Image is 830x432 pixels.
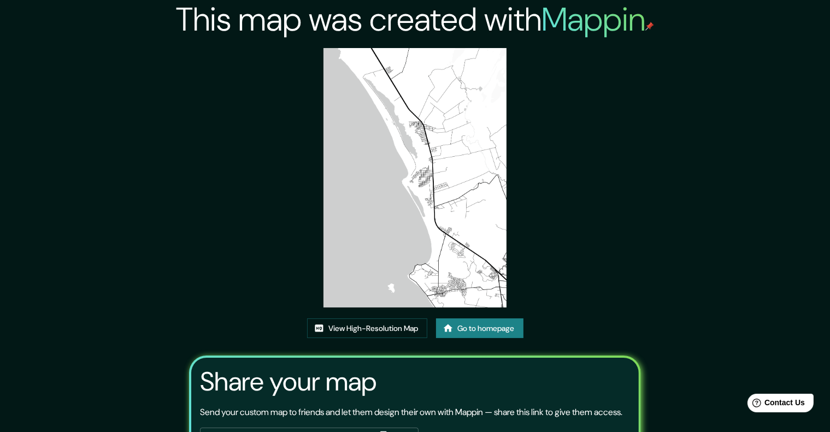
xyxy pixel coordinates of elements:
[200,366,376,397] h3: Share your map
[436,318,523,339] a: Go to homepage
[307,318,427,339] a: View High-Resolution Map
[323,48,507,307] img: created-map
[733,389,818,420] iframe: Help widget launcher
[645,22,654,31] img: mappin-pin
[200,406,622,419] p: Send your custom map to friends and let them design their own with Mappin — share this link to gi...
